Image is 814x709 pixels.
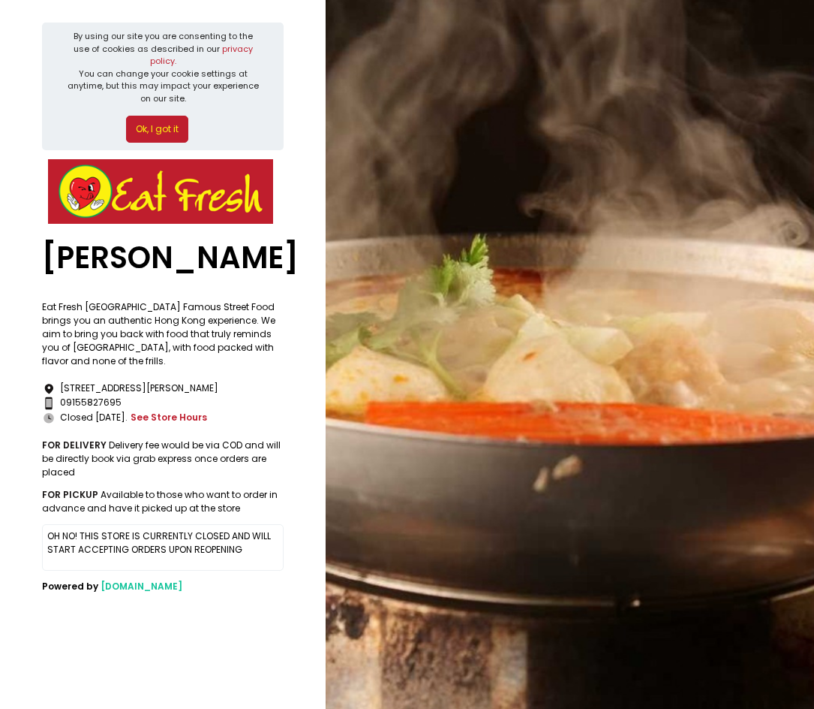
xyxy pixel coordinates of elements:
[130,410,208,425] button: see store hours
[42,382,284,396] div: [STREET_ADDRESS][PERSON_NAME]
[42,439,284,479] div: Delivery fee would be via COD and will be directly book via grab express once orders are placed
[42,410,284,425] div: Closed [DATE].
[42,224,284,291] div: [PERSON_NAME]
[48,159,273,225] img: Eat Fresh
[42,300,284,368] div: Eat Fresh [GEOGRAPHIC_DATA] Famous Street Food brings you an authentic Hong Kong experience. We a...
[65,30,260,104] div: By using our site you are consenting to the use of cookies as described in our You can change you...
[42,396,284,410] div: 09155827695
[42,488,98,501] b: FOR PICKUP
[101,580,182,593] a: [DOMAIN_NAME]
[42,488,284,515] div: Available to those who want to order in advance and have it picked up at the store
[42,439,107,451] b: FOR DELIVERY
[126,116,188,143] button: Ok, I got it
[42,580,284,593] div: Powered by
[47,529,278,557] p: OH NO! THIS STORE IS CURRENTLY CLOSED AND WILL START ACCEPTING ORDERS UPON REOPENING
[150,43,253,68] a: privacy policy.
